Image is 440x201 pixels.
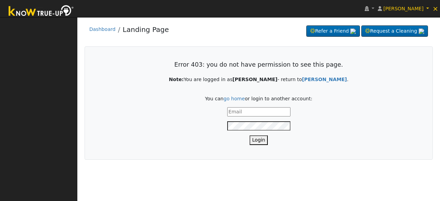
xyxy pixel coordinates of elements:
[89,26,115,32] a: Dashboard
[383,6,423,11] span: [PERSON_NAME]
[169,77,184,82] strong: Note:
[350,29,356,34] img: retrieve
[302,77,347,82] strong: [PERSON_NAME]
[227,107,290,116] input: Email
[99,61,418,68] h3: Error 403: you do not have permission to see this page.
[99,95,418,102] p: You can or login to another account:
[306,25,360,37] a: Refer a Friend
[5,4,77,19] img: Know True-Up
[232,77,277,82] strong: [PERSON_NAME]
[223,96,245,101] a: go home
[361,25,428,37] a: Request a Cleaning
[419,29,424,34] img: retrieve
[99,76,418,83] p: You are logged in as - return to .
[302,77,347,82] a: Back to User
[115,24,169,38] li: Landing Page
[250,135,268,145] button: Login
[432,4,438,13] span: ×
